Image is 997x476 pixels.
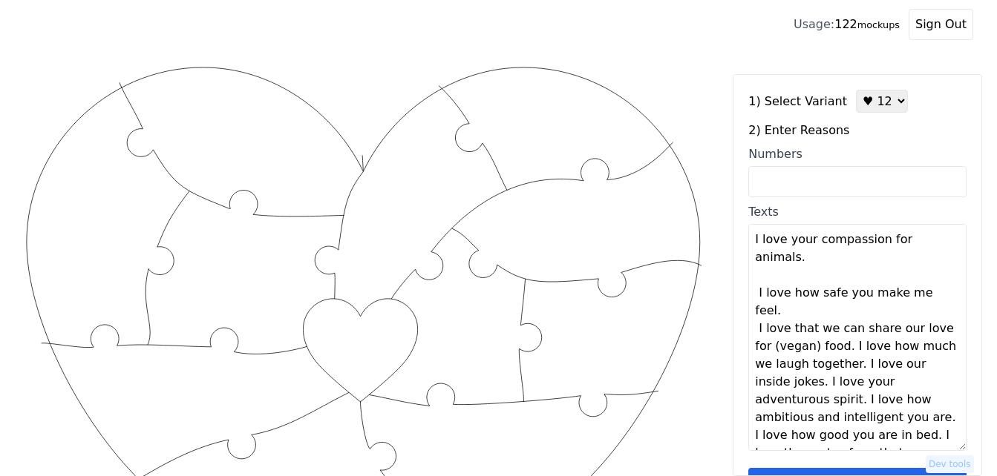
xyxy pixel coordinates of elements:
div: Texts [748,203,967,221]
label: 2) Enter Reasons [748,122,967,139]
textarea: Texts [748,224,967,451]
label: 1) Select Variant [748,93,847,110]
small: mockups [857,19,900,30]
button: Sign Out [909,9,973,40]
span: Usage: [794,17,834,31]
div: 122 [794,16,900,33]
div: Numbers [748,145,967,163]
button: Dev tools [926,455,974,473]
input: Numbers [748,166,967,197]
